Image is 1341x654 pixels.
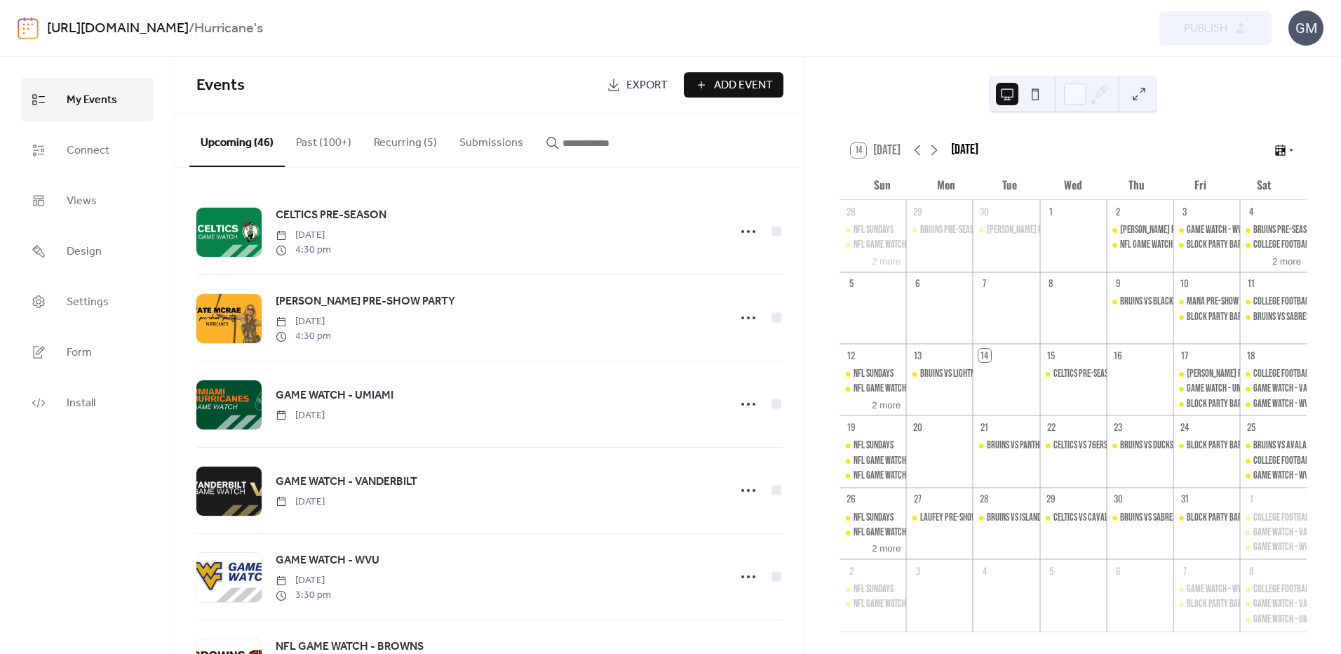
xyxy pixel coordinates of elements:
[1178,277,1191,290] div: 10
[1040,367,1107,381] div: CELTICS PRE-SEASON
[196,70,245,101] span: Events
[1173,295,1240,309] div: MANA PRE-SHOW PARTY
[1253,223,1315,237] div: BRUINS PRE-SEASON
[951,140,978,161] div: [DATE]
[285,114,363,166] button: Past (100+)
[1120,439,1173,453] div: BRUINS vs DUCKS
[1187,597,1265,611] div: Block Party Bar Crawl
[1105,170,1168,200] div: Thu
[978,493,991,505] div: 28
[1245,564,1258,577] div: 8
[1232,170,1295,200] div: Sat
[912,564,924,577] div: 3
[1173,582,1240,596] div: GAME WATCH - WVU
[21,229,154,273] a: Design
[1173,382,1240,396] div: GAME WATCH - UMIAMI
[978,205,991,218] div: 30
[978,170,1042,200] div: Tue
[1173,223,1240,237] div: GAME WATCH - WVU
[840,454,906,468] div: NFL GAME WATCH - BROWNS
[844,277,857,290] div: 5
[844,349,857,361] div: 12
[1240,582,1307,596] div: COLLEGE FOOTBALL SATURDAYS
[276,207,386,224] span: CELTICS PRE-SEASON
[1187,511,1265,525] div: Block Party Bar Crawl
[1120,223,1225,237] div: [PERSON_NAME] PRE-SHOW PARTY
[1045,421,1058,434] div: 22
[844,564,857,577] div: 2
[1173,238,1240,252] div: Block Party Bar Crawl
[276,588,331,603] span: 3:30 pm
[854,582,894,596] div: NFL SUNDAYS
[1240,223,1307,237] div: BRUINS PRE-SEASON
[1173,511,1240,525] div: Block Party Bar Crawl
[67,342,92,364] span: Form
[1187,367,1291,381] div: [PERSON_NAME] PRE-SHOW PARTY
[276,408,325,423] span: [DATE]
[1253,540,1313,554] div: GAME WATCH - WVU
[1173,367,1240,381] div: TATE MCRAE PRE-SHOW PARTY
[1112,421,1124,434] div: 23
[21,381,154,425] a: Install
[1178,421,1191,434] div: 24
[978,349,991,361] div: 14
[840,597,906,611] div: NFL GAME WATCH - 49ERS
[1253,439,1323,453] div: BRUINS vs AVALANCHE
[1245,205,1258,218] div: 4
[978,277,991,290] div: 7
[973,439,1039,453] div: BRUINS vs PANTHERS
[866,253,906,267] button: 2 more
[854,469,931,483] div: NFL GAME WATCH - 49ERS
[1168,170,1232,200] div: Fri
[854,454,938,468] div: NFL GAME WATCH - BROWNS
[67,140,109,162] span: Connect
[1240,469,1307,483] div: GAME WATCH - WVU
[596,72,678,98] a: Export
[276,329,331,344] span: 4:30 pm
[276,206,386,225] a: CELTICS PRE-SEASON
[1112,205,1124,218] div: 2
[1045,564,1058,577] div: 5
[1187,382,1256,396] div: GAME WATCH - UMIAMI
[1187,238,1265,252] div: Block Party Bar Crawl
[276,573,331,588] span: [DATE]
[1187,397,1265,411] div: Block Party Bar Crawl
[920,511,998,525] div: LAUFEY PRE-SHOW PARTY
[1178,493,1191,505] div: 31
[854,439,894,453] div: NFL SUNDAYS
[1240,540,1307,554] div: GAME WATCH - WVU
[1045,205,1058,218] div: 1
[1053,511,1121,525] div: CELTICS vs CAVALIERS
[973,511,1039,525] div: BRUINS vs ISLANDERS
[276,293,455,310] span: [PERSON_NAME] PRE-SHOW PARTY
[906,367,973,381] div: BRUINS vs LIGHTNING
[1240,367,1307,381] div: COLLEGE FOOTBALL SATURDAYS
[1240,397,1307,411] div: GAME WATCH - WVU
[854,223,894,237] div: NFL SUNDAYS
[851,170,915,200] div: Sun
[276,495,325,509] span: [DATE]
[1112,349,1124,361] div: 16
[21,128,154,172] a: Connect
[21,331,154,374] a: Form
[626,77,668,94] span: Export
[276,552,379,570] a: GAME WATCH - WVU
[276,387,393,404] span: GAME WATCH - UMIAMI
[1253,613,1323,627] div: GAME WATCH - UMIAMI
[1173,397,1240,411] div: Block Party Bar Crawl
[276,387,393,405] a: GAME WATCH - UMIAMI
[21,280,154,323] a: Settings
[844,421,857,434] div: 19
[1253,469,1313,483] div: GAME WATCH - WVU
[840,439,906,453] div: NFL SUNDAYS
[840,223,906,237] div: NFL SUNDAYS
[912,349,924,361] div: 13
[1240,454,1307,468] div: COLLEGE FOOTBALL SATURDAYS
[978,421,991,434] div: 21
[854,511,894,525] div: NFL SUNDAYS
[1178,349,1191,361] div: 17
[844,205,857,218] div: 28
[189,114,285,167] button: Upcoming (46)
[1173,310,1240,324] div: Block Party Bar Crawl
[840,382,906,396] div: NFL GAME WATCH - 49ERS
